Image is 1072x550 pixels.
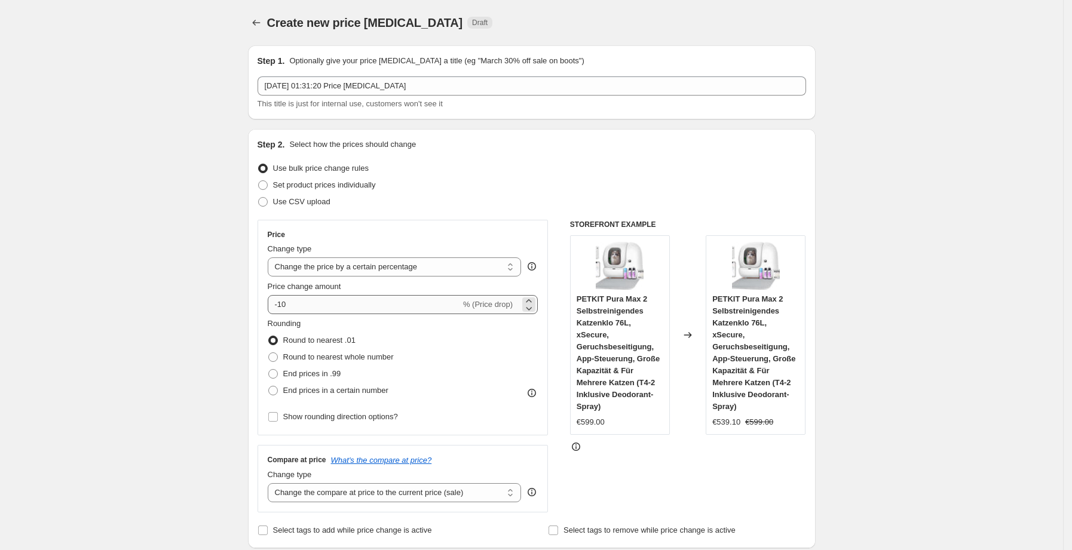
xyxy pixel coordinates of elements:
span: % (Price drop) [463,300,513,309]
div: €539.10 [712,416,740,428]
span: PETKIT Pura Max 2 Selbstreinigendes Katzenklo 76L, xSecure, Geruchsbeseitigung, App-Steuerung, Gr... [577,294,660,411]
span: Rounding [268,319,301,328]
input: 30% off holiday sale [258,76,806,96]
span: Draft [472,18,488,27]
span: Use bulk price change rules [273,164,369,173]
span: Set product prices individually [273,180,376,189]
button: Price change jobs [248,14,265,31]
span: This title is just for internal use, customers won't see it [258,99,443,108]
input: -15 [268,295,461,314]
span: Create new price [MEDICAL_DATA] [267,16,463,29]
h6: STOREFRONT EXAMPLE [570,220,806,229]
span: Price change amount [268,282,341,291]
span: Select tags to add while price change is active [273,526,432,534]
span: Round to nearest .01 [283,336,356,345]
span: End prices in .99 [283,369,341,378]
div: help [526,486,538,498]
span: End prices in a certain number [283,386,388,395]
h2: Step 1. [258,55,285,67]
p: Select how the prices should change [289,139,416,150]
span: Show rounding direction options? [283,412,398,421]
span: Round to nearest whole number [283,352,394,361]
span: Use CSV upload [273,197,330,206]
span: PETKIT Pura Max 2 Selbstreinigendes Katzenklo 76L, xSecure, Geruchsbeseitigung, App-Steuerung, Gr... [712,294,795,411]
strike: €599.00 [745,416,773,428]
button: What's the compare at price? [331,456,432,465]
div: €599.00 [577,416,605,428]
img: 71kCToDzBUL._AC_SL1500_80x.jpg [732,242,780,290]
p: Optionally give your price [MEDICAL_DATA] a title (eg "March 30% off sale on boots") [289,55,584,67]
h3: Compare at price [268,455,326,465]
span: Change type [268,470,312,479]
span: Select tags to remove while price change is active [563,526,736,534]
span: Change type [268,244,312,253]
img: 71kCToDzBUL._AC_SL1500_80x.jpg [596,242,644,290]
h3: Price [268,230,285,239]
div: help [526,260,538,272]
h2: Step 2. [258,139,285,150]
